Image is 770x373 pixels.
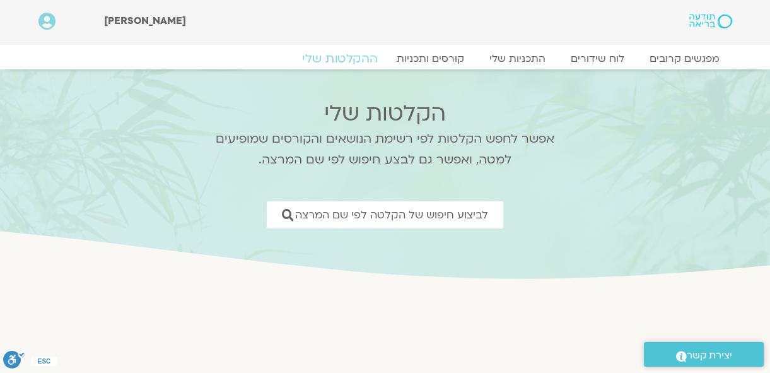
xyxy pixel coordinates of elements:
[687,347,732,364] span: יצירת קשר
[199,129,571,170] p: אפשר לחפש הקלטות לפי רשימת הנושאים והקורסים שמופיעים למטה, ואפשר גם לבצע חיפוש לפי שם המרצה.
[558,52,637,65] a: לוח שידורים
[644,342,764,367] a: יצירת קשר
[477,52,558,65] a: התכניות שלי
[38,52,732,65] nav: Menu
[384,52,477,65] a: קורסים ותכניות
[295,209,488,221] span: לביצוע חיפוש של הקלטה לפי שם המרצה
[199,101,571,126] h2: הקלטות שלי
[104,14,186,28] span: [PERSON_NAME]
[287,51,393,66] a: ההקלטות שלי
[267,201,503,228] a: לביצוע חיפוש של הקלטה לפי שם המרצה
[637,52,732,65] a: מפגשים קרובים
